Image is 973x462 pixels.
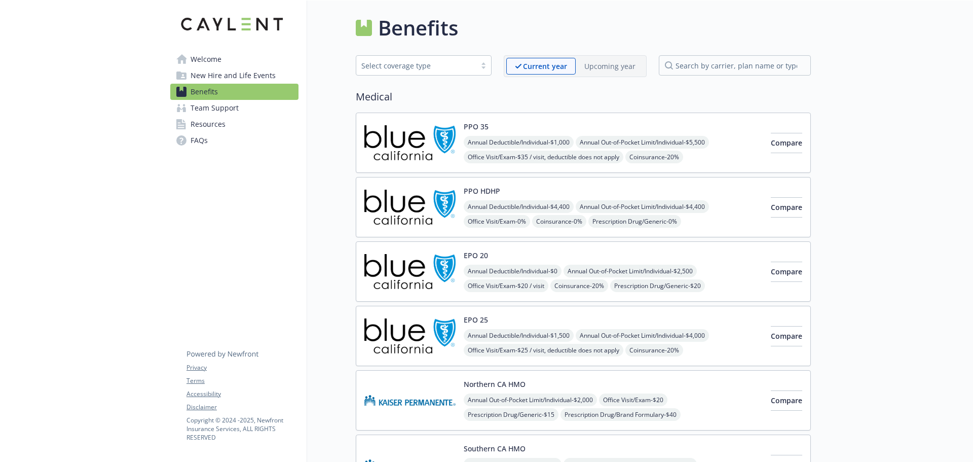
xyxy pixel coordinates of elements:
button: Compare [771,390,802,411]
a: Terms [186,376,298,385]
button: Compare [771,326,802,346]
span: Resources [191,116,226,132]
button: Compare [771,133,802,153]
span: Team Support [191,100,239,116]
button: EPO 20 [464,250,488,261]
span: Coinsurance - 20% [625,344,683,357]
span: Compare [771,267,802,276]
span: Prescription Drug/Brand Formulary - $40 [560,408,681,421]
span: Annual Out-of-Pocket Limit/Individual - $4,000 [576,329,709,342]
span: Compare [771,396,802,405]
span: Benefits [191,84,218,100]
a: New Hire and Life Events [170,67,298,84]
span: Coinsurance - 20% [550,279,608,292]
span: Prescription Drug/Generic - 0% [588,215,681,228]
button: Compare [771,262,802,282]
span: Office Visit/Exam - $25 / visit, deductible does not apply [464,344,623,357]
a: Benefits [170,84,298,100]
span: Prescription Drug/Generic - $20 [610,279,705,292]
img: Blue Shield of California carrier logo [364,314,456,358]
span: Office Visit/Exam - $20 / visit [464,279,548,292]
a: Privacy [186,363,298,372]
img: Kaiser Permanente Insurance Company carrier logo [364,379,456,422]
span: Office Visit/Exam - $35 / visit, deductible does not apply [464,151,623,163]
span: Annual Deductible/Individual - $1,500 [464,329,574,342]
span: Annual Deductible/Individual - $4,400 [464,200,574,213]
span: Annual Out-of-Pocket Limit/Individual - $2,500 [564,265,697,277]
img: Blue Shield of California carrier logo [364,186,456,229]
span: Welcome [191,51,221,67]
h2: Medical [356,89,811,104]
a: Resources [170,116,298,132]
a: Disclaimer [186,403,298,412]
p: Upcoming year [584,61,635,72]
span: Annual Out-of-Pocket Limit/Individual - $5,500 [576,136,709,149]
button: Northern CA HMO [464,379,526,389]
span: FAQs [191,132,208,149]
button: PPO 35 [464,121,489,132]
button: Compare [771,197,802,218]
img: Blue Shield of California carrier logo [364,250,456,293]
img: Blue Shield of California carrier logo [364,121,456,164]
button: EPO 25 [464,314,488,325]
span: Coinsurance - 0% [532,215,586,228]
a: Team Support [170,100,298,116]
span: Prescription Drug/Generic - $15 [464,408,558,421]
span: Annual Deductible/Individual - $0 [464,265,562,277]
span: Annual Deductible/Individual - $1,000 [464,136,574,149]
span: Office Visit/Exam - $20 [599,394,667,406]
button: PPO HDHP [464,186,500,196]
a: Accessibility [186,389,298,399]
div: Select coverage type [361,60,471,71]
span: Annual Out-of-Pocket Limit/Individual - $4,400 [576,200,709,213]
button: Southern CA HMO [464,443,526,454]
span: Office Visit/Exam - 0% [464,215,530,228]
a: Welcome [170,51,298,67]
span: Annual Out-of-Pocket Limit/Individual - $2,000 [464,394,597,406]
span: Compare [771,138,802,148]
span: Compare [771,202,802,212]
p: Current year [523,61,567,72]
input: search by carrier, plan name or type [659,55,811,76]
span: Coinsurance - 20% [625,151,683,163]
span: Compare [771,331,802,341]
p: Copyright © 2024 - 2025 , Newfront Insurance Services, ALL RIGHTS RESERVED [186,416,298,442]
span: New Hire and Life Events [191,67,276,84]
a: FAQs [170,132,298,149]
h1: Benefits [378,13,458,43]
